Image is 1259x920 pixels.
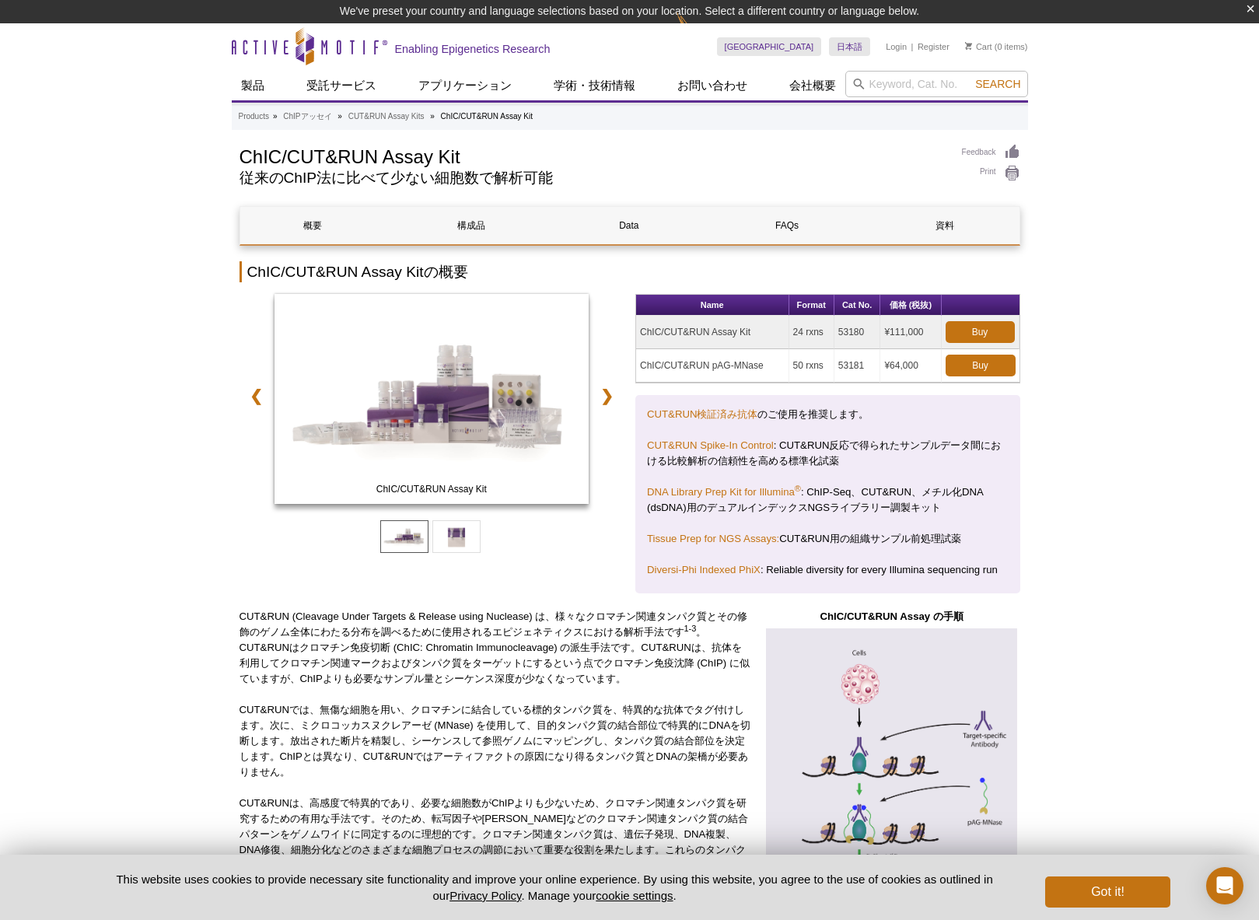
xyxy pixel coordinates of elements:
[965,42,972,50] img: Your Cart
[880,295,941,316] th: 価格 (税抜)
[962,144,1020,161] a: Feedback
[297,71,386,100] a: 受託サービス
[1045,876,1170,908] button: Got it!
[714,207,860,244] a: FAQs
[556,207,702,244] a: Data
[834,349,881,383] td: 53181
[232,71,274,100] a: 製品
[239,110,269,124] a: Products
[668,71,757,100] a: お問い合わせ
[395,42,551,56] h2: Enabling Epigenetics Research
[278,481,586,497] span: ChIC/CUT&RUN Assay Kit
[647,408,757,420] a: CUT&RUN検証済み抗体
[677,12,718,48] img: Change Here
[240,171,946,185] h2: 従来のChIP法に比べて少ない細胞数で解析可能
[789,316,834,349] td: 24 rxns
[946,355,1016,376] a: Buy
[829,37,870,56] a: 日本語
[975,78,1020,90] span: Search
[240,261,1020,282] h2: ChIC/CUT&RUN Assay Kitの概要
[449,889,521,902] a: Privacy Policy
[636,295,789,316] th: Name
[647,484,1009,516] p: : ChIP-Seq、CUT&RUN、メチル化DNA (dsDNA)用のデュアルインデックスNGSライブラリー調製キット
[544,71,645,100] a: 学術・技術情報
[684,624,697,633] sup: 1-3
[647,486,801,498] a: DNA Library Prep Kit for Illumina®
[348,110,425,124] a: CUT&RUN Assay Kits
[430,112,435,121] li: »
[590,378,624,414] a: ❯
[911,37,914,56] li: |
[647,439,774,451] a: CUT&RUN Spike-In Control
[337,112,342,121] li: »
[647,438,1009,469] p: : CUT&RUN反応で得られたサンプルデータ間における比較解析の信頼性を高める標準化試薬
[240,609,752,687] p: CUT&RUN (Cleavage Under Targets & Release using Nuclease) は、様々なクロマチン関連タンパク質とその修飾のゲノム全体にわたる分布を調べるた...
[283,110,331,124] a: ChIPアッセイ
[398,207,544,244] a: 構成品
[275,294,589,504] img: ChIC/CUT&RUN Assay Kit
[647,533,779,544] a: Tissue Prep for NGS Assays:
[918,41,949,52] a: Register
[834,316,881,349] td: 53180
[275,294,589,509] a: ChIC/CUT&RUN Assay Kit
[880,316,941,349] td: ¥111,000
[240,207,386,244] a: 概要
[636,349,789,383] td: ChIC/CUT&RUN pAG-MNase
[795,484,801,493] sup: ®
[886,41,907,52] a: Login
[240,378,273,414] a: ❮
[409,71,521,100] a: アプリケーション
[717,37,822,56] a: [GEOGRAPHIC_DATA]
[946,321,1015,343] a: Buy
[820,610,963,622] strong: ChIC/CUT&RUN Assay の手順
[647,407,1009,422] p: のご使用を推奨します。
[240,144,946,167] h1: ChIC/CUT&RUN Assay Kit
[89,871,1020,904] p: This website uses cookies to provide necessary site functionality and improve your online experie...
[880,349,941,383] td: ¥64,000
[845,71,1028,97] input: Keyword, Cat. No.
[647,564,761,575] a: Diversi-Phi Indexed PhiX
[872,207,1018,244] a: 資料
[970,77,1025,91] button: Search
[834,295,881,316] th: Cat No.
[789,295,834,316] th: Format
[273,112,278,121] li: »
[965,37,1028,56] li: (0 items)
[1206,867,1243,904] div: Open Intercom Messenger
[780,71,845,100] a: 会社概要
[596,889,673,902] button: cookie settings
[962,165,1020,182] a: Print
[647,531,1009,547] p: CUT&RUN用の組織サンプル前処理試薬
[636,316,789,349] td: ChIC/CUT&RUN Assay Kit
[240,796,752,889] p: CUT&RUNは、高感度で特異的であり、必要な細胞数がChIPよりも少ないため、クロマチン関連タンパク質を研究するための有用な手法です。そのため、転写因子や[PERSON_NAME]などのクロマ...
[789,349,834,383] td: 50 rxns
[441,112,533,121] li: ChIC/CUT&RUN Assay Kit
[647,562,1009,578] p: : Reliable diversity for every Illumina sequencing run
[240,702,752,780] p: CUT&RUNでは、無傷な細胞を用い、クロマチンに結合している標的タンパク質を、特異的な抗体でタグ付けします。次に、ミクロコッカスヌクレアーゼ (MNase) を使用して、目的タンパク質の結合部...
[965,41,992,52] a: Cart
